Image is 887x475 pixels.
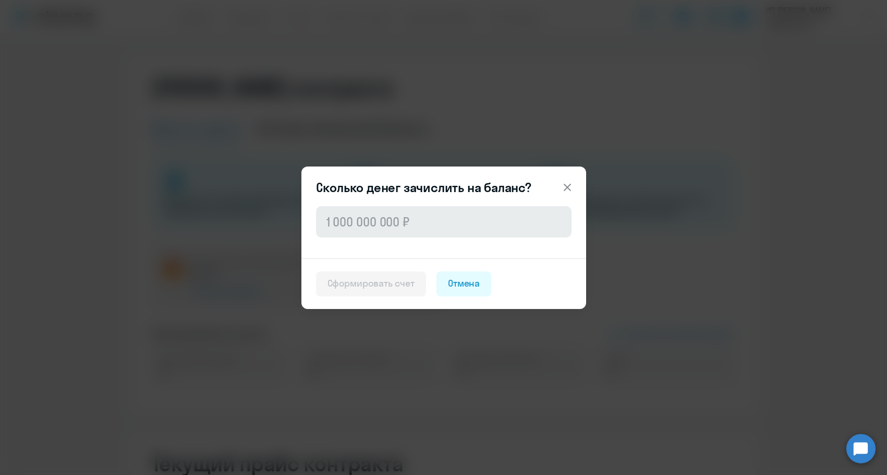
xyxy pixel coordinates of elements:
[327,277,415,290] div: Сформировать счет
[436,271,492,296] button: Отмена
[316,271,426,296] button: Сформировать счет
[301,179,586,196] header: Сколько денег зачислить на баланс?
[316,206,572,238] input: 1 000 000 000 ₽
[448,277,480,290] div: Отмена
